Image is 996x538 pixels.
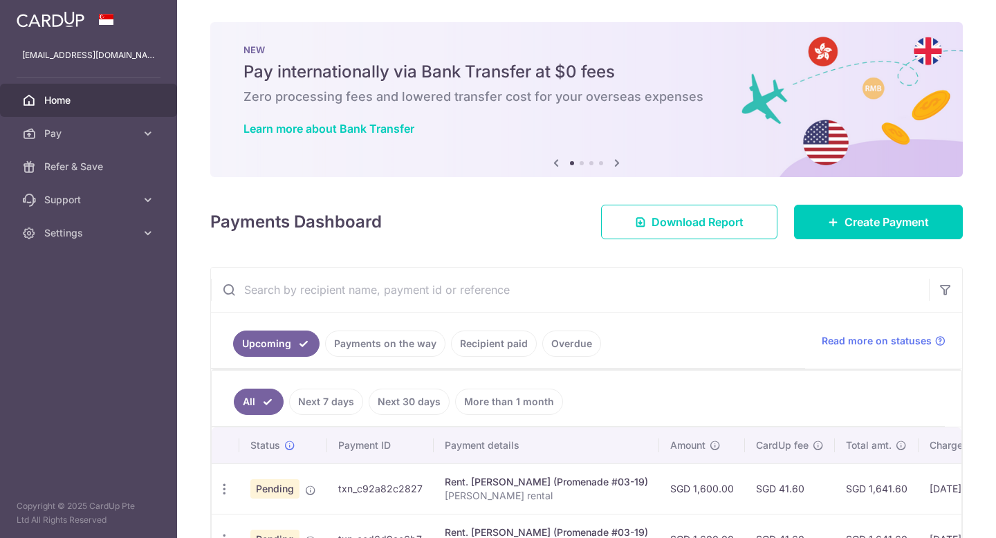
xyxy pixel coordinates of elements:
[835,463,919,514] td: SGD 1,641.60
[44,127,136,140] span: Pay
[44,226,136,240] span: Settings
[250,479,299,499] span: Pending
[434,427,659,463] th: Payment details
[234,389,284,415] a: All
[601,205,777,239] a: Download Report
[670,438,705,452] span: Amount
[369,389,450,415] a: Next 30 days
[243,61,930,83] h5: Pay internationally via Bank Transfer at $0 fees
[243,122,414,136] a: Learn more about Bank Transfer
[451,331,537,357] a: Recipient paid
[243,89,930,105] h6: Zero processing fees and lowered transfer cost for your overseas expenses
[233,331,320,357] a: Upcoming
[659,463,745,514] td: SGD 1,600.00
[745,463,835,514] td: SGD 41.60
[822,334,932,348] span: Read more on statuses
[44,193,136,207] span: Support
[243,44,930,55] p: NEW
[22,48,155,62] p: [EMAIL_ADDRESS][DOMAIN_NAME]
[44,93,136,107] span: Home
[455,389,563,415] a: More than 1 month
[445,475,648,489] div: Rent. [PERSON_NAME] (Promenade #03-19)
[17,11,84,28] img: CardUp
[846,438,892,452] span: Total amt.
[327,463,434,514] td: txn_c92a82c2827
[652,214,744,230] span: Download Report
[822,334,946,348] a: Read more on statuses
[250,438,280,452] span: Status
[794,205,963,239] a: Create Payment
[542,331,601,357] a: Overdue
[325,331,445,357] a: Payments on the way
[756,438,809,452] span: CardUp fee
[289,389,363,415] a: Next 7 days
[210,210,382,234] h4: Payments Dashboard
[211,268,929,312] input: Search by recipient name, payment id or reference
[44,160,136,174] span: Refer & Save
[930,438,986,452] span: Charge date
[210,22,963,177] img: Bank transfer banner
[445,489,648,503] p: [PERSON_NAME] rental
[845,214,929,230] span: Create Payment
[327,427,434,463] th: Payment ID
